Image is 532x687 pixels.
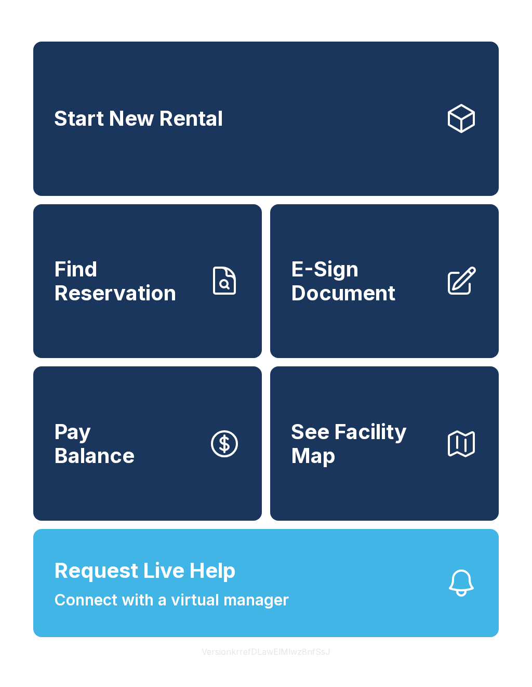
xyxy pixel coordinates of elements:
[291,420,436,467] span: See Facility Map
[54,107,223,130] span: Start New Rental
[270,204,499,359] a: E-Sign Document
[54,555,236,586] span: Request Live Help
[270,366,499,521] button: See Facility Map
[54,420,135,467] span: Pay Balance
[33,529,499,637] button: Request Live HelpConnect with a virtual manager
[193,637,339,666] button: VersionkrrefDLawElMlwz8nfSsJ
[54,588,289,612] span: Connect with a virtual manager
[33,366,262,521] button: PayBalance
[291,257,436,305] span: E-Sign Document
[33,42,499,196] a: Start New Rental
[54,257,199,305] span: Find Reservation
[33,204,262,359] a: Find Reservation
